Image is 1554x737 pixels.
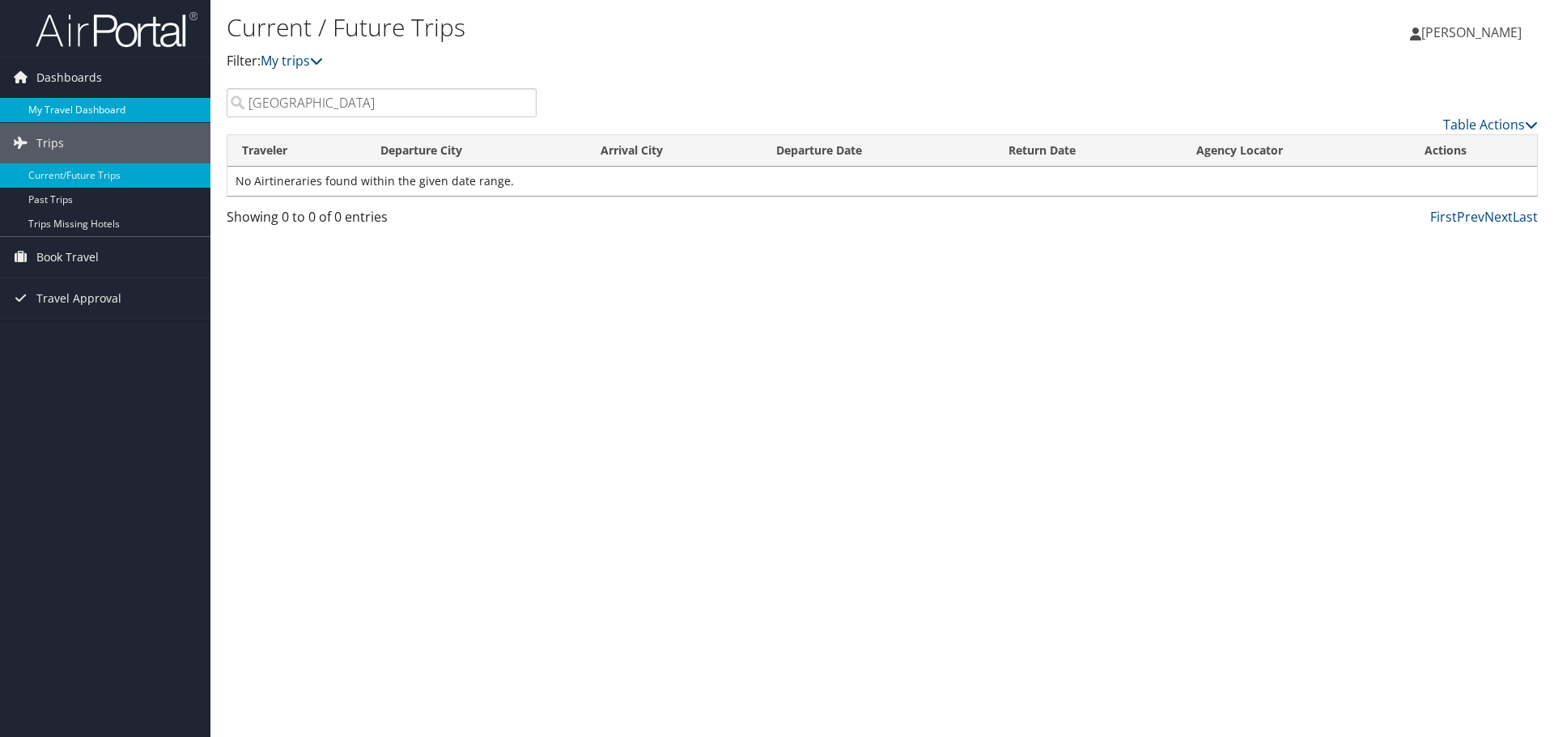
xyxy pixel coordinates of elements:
[586,135,762,167] th: Arrival City: activate to sort column ascending
[1443,116,1538,133] a: Table Actions
[36,123,64,163] span: Trips
[227,11,1101,44] h1: Current / Future Trips
[1484,208,1513,226] a: Next
[1182,135,1410,167] th: Agency Locator: activate to sort column ascending
[227,88,537,117] input: Search Traveler or Arrival City
[36,237,99,277] span: Book Travel
[227,51,1101,72] p: Filter:
[1513,208,1538,226] a: Last
[227,167,1537,196] td: No Airtineraries found within the given date range.
[227,135,366,167] th: Traveler: activate to sort column ascending
[1410,135,1537,167] th: Actions
[227,207,537,235] div: Showing 0 to 0 of 0 entries
[994,135,1182,167] th: Return Date: activate to sort column ascending
[261,52,323,70] a: My trips
[36,278,121,319] span: Travel Approval
[1430,208,1457,226] a: First
[36,11,197,49] img: airportal-logo.png
[1410,8,1538,57] a: [PERSON_NAME]
[1457,208,1484,226] a: Prev
[1421,23,1522,41] span: [PERSON_NAME]
[762,135,994,167] th: Departure Date: activate to sort column descending
[366,135,586,167] th: Departure City: activate to sort column ascending
[36,57,102,98] span: Dashboards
